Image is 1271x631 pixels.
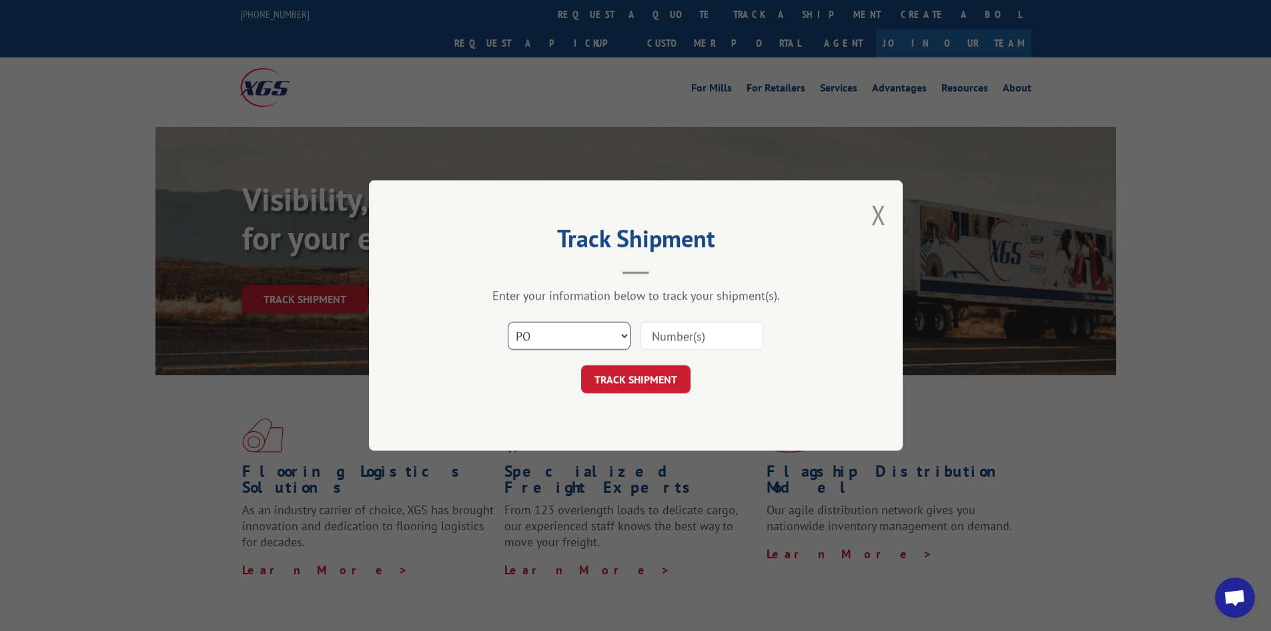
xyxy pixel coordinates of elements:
[641,322,763,350] input: Number(s)
[436,288,836,303] div: Enter your information below to track your shipment(s).
[871,197,886,232] button: Close modal
[581,365,691,393] button: TRACK SHIPMENT
[436,229,836,254] h2: Track Shipment
[1215,578,1255,618] a: Open chat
